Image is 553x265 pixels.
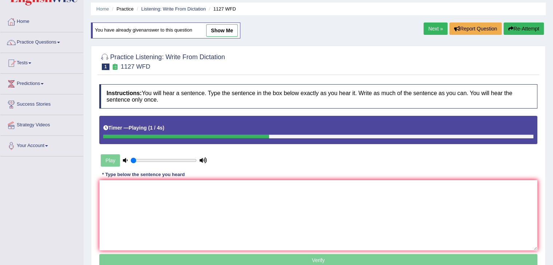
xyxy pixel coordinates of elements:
[0,136,83,154] a: Your Account
[99,52,225,70] h2: Practice Listening: Write From Dictation
[129,125,147,131] b: Playing
[99,84,537,109] h4: You will hear a sentence. Type the sentence in the box below exactly as you hear it. Write as muc...
[0,32,83,50] a: Practice Questions
[0,115,83,133] a: Strategy Videos
[96,6,109,12] a: Home
[141,6,206,12] a: Listening: Write From Dictation
[121,63,150,70] small: 1127 WFD
[99,171,188,178] div: * Type below the sentence you heard
[111,64,119,70] small: Exam occurring question
[103,125,164,131] h5: Timer —
[163,125,164,131] b: )
[0,12,83,30] a: Home
[207,5,236,12] li: 1127 WFD
[148,125,150,131] b: (
[206,24,238,37] a: show me
[504,23,544,35] button: Re-Attempt
[0,53,83,71] a: Tests
[110,5,133,12] li: Practice
[91,23,240,38] div: You have already given answer to this question
[107,90,142,96] b: Instructions:
[102,64,109,70] span: 1
[449,23,502,35] button: Report Question
[0,74,83,92] a: Predictions
[0,94,83,113] a: Success Stories
[424,23,448,35] a: Next »
[150,125,163,131] b: 1 / 4s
